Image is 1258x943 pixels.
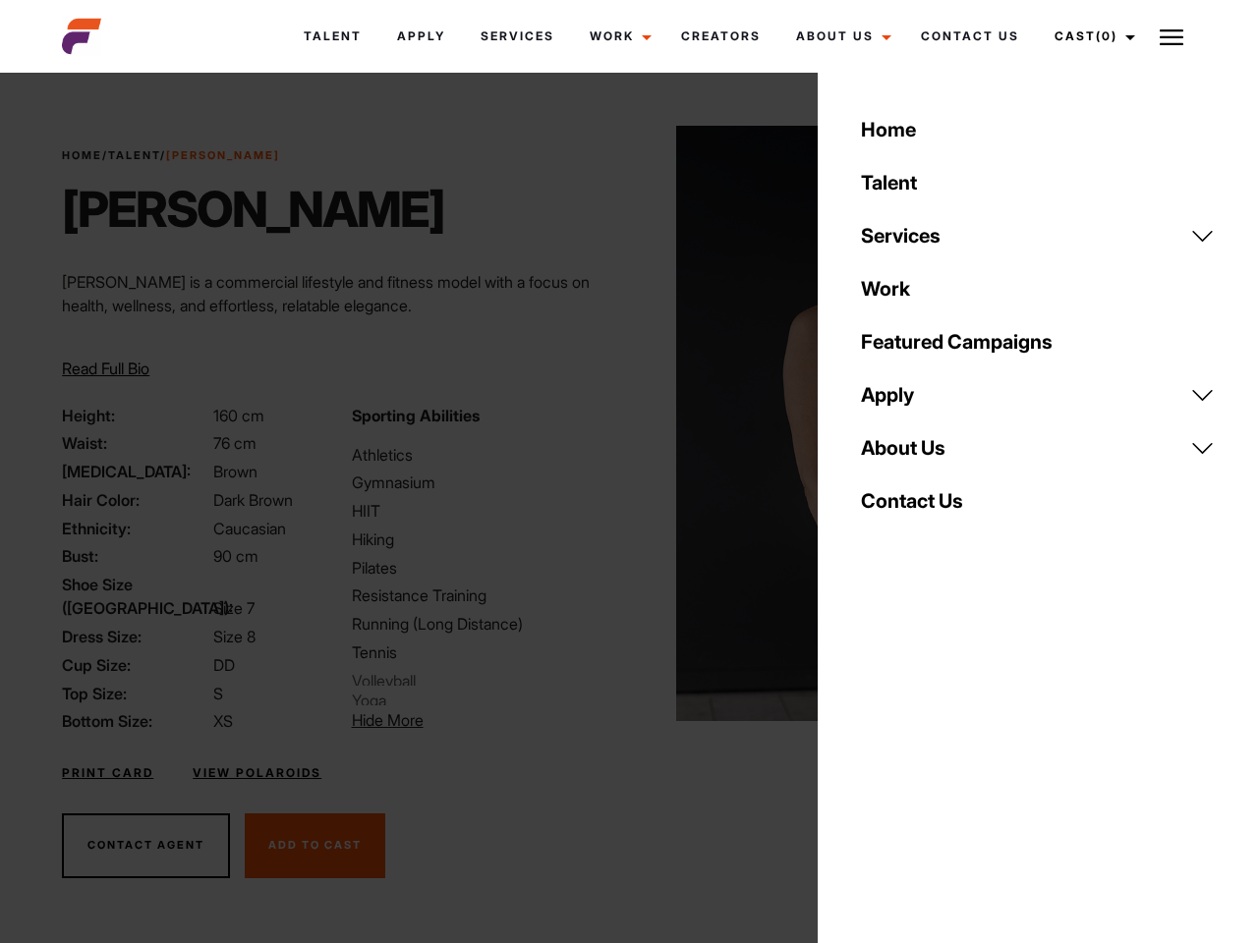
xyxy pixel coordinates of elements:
[379,10,463,63] a: Apply
[213,519,286,538] span: Caucasian
[268,838,362,852] span: Add To Cast
[213,711,233,731] span: XS
[352,406,480,425] strong: Sporting Abilities
[62,333,617,404] p: Through her modeling and wellness brand, HEAL, she inspires others on their wellness journeys—cha...
[849,103,1227,156] a: Home
[62,404,209,427] span: Height:
[108,148,160,162] a: Talent
[213,627,256,646] span: Size 8
[352,556,617,580] li: Pilates
[778,10,903,63] a: About Us
[352,669,539,686] li: Volleyball
[849,315,1227,368] a: Featured Campaigns
[352,710,424,730] span: Hide More
[849,262,1227,315] a: Work
[62,764,153,782] a: Print Card
[352,612,617,636] li: Running (Long Distance)
[352,640,617,664] li: Tennis
[62,488,209,512] span: Hair Color:
[352,689,539,705] li: Yoga
[62,682,209,705] span: Top Size:
[213,598,255,618] span: Size 7
[62,573,209,620] span: Shoe Size ([GEOGRAPHIC_DATA]):
[213,490,293,510] span: Dark Brown
[62,17,101,56] img: cropped-aefm-brand-fav-22-square.png
[572,10,663,63] a: Work
[849,474,1227,527] a: Contact Us
[62,709,209,733] span: Bottom Size:
[213,684,223,703] span: S
[903,10,1037,63] a: Contact Us
[62,180,444,239] h1: [PERSON_NAME]
[213,406,264,425] span: 160 cm
[62,147,280,164] span: / /
[849,421,1227,474] a: About Us
[62,270,617,317] p: [PERSON_NAME] is a commercial lifestyle and fitness model with a focus on health, wellness, and e...
[213,462,257,481] span: Brown
[286,10,379,63] a: Talent
[245,813,385,878] button: Add To Cast
[193,764,321,782] a: View Polaroids
[62,148,102,162] a: Home
[62,517,209,540] span: Ethnicity:
[62,359,149,378] span: Read Full Bio
[849,156,1227,209] a: Talent
[1037,10,1147,63] a: Cast(0)
[463,10,572,63] a: Services
[213,655,235,675] span: DD
[849,368,1227,421] a: Apply
[62,625,209,648] span: Dress Size:
[213,546,258,566] span: 90 cm
[62,357,149,380] button: Read Full Bio
[62,653,209,677] span: Cup Size:
[352,527,617,551] li: Hiking
[62,813,230,878] button: Contact Agent
[213,433,257,453] span: 76 cm
[352,583,617,607] li: Resistance Training
[166,148,280,162] strong: [PERSON_NAME]
[663,10,778,63] a: Creators
[62,460,209,483] span: [MEDICAL_DATA]:
[1160,26,1183,49] img: Burger icon
[352,443,617,467] li: Athletics
[1096,28,1117,43] span: (0)
[849,209,1227,262] a: Services
[62,544,209,568] span: Bust:
[62,431,209,455] span: Waist:
[352,471,617,494] li: Gymnasium
[352,499,617,523] li: HIIT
